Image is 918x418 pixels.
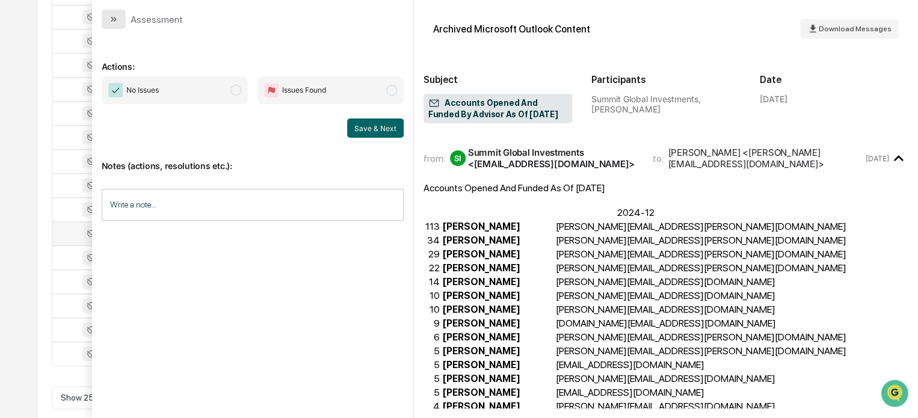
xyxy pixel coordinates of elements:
[425,317,440,330] td: 9
[425,206,847,219] td: 2024-12
[442,276,520,287] b: [PERSON_NAME]
[433,23,590,35] div: Archived Microsoft Outlook Content
[12,176,22,185] div: 🔎
[131,14,183,25] div: Assessment
[555,234,847,247] td: [PERSON_NAME][EMAIL_ADDRESS][PERSON_NAME][DOMAIN_NAME]
[442,359,520,370] b: [PERSON_NAME]
[424,74,572,85] h2: Subject
[555,400,847,413] td: [PERSON_NAME][EMAIL_ADDRESS][DOMAIN_NAME]
[668,147,863,170] div: [PERSON_NAME] <[PERSON_NAME][EMAIL_ADDRESS][DOMAIN_NAME]>
[87,153,97,162] div: 🗄️
[442,318,520,329] b: [PERSON_NAME]
[424,182,908,194] div: Accounts Opened And Funded As Of [DATE]
[555,372,847,385] td: [PERSON_NAME][EMAIL_ADDRESS][DOMAIN_NAME]
[85,203,146,213] a: Powered byPylon
[425,234,440,247] td: 34
[442,235,520,246] b: [PERSON_NAME]
[555,220,847,233] td: [PERSON_NAME][EMAIL_ADDRESS][PERSON_NAME][DOMAIN_NAME]
[7,170,81,191] a: 🔎Data Lookup
[442,290,520,301] b: [PERSON_NAME]
[425,262,440,274] td: 22
[264,83,279,97] img: Flag
[468,147,638,170] div: Summit Global Investments <[EMAIL_ADDRESS][DOMAIN_NAME]>
[347,118,404,138] button: Save & Next
[555,262,847,274] td: [PERSON_NAME][EMAIL_ADDRESS][PERSON_NAME][DOMAIN_NAME]
[24,152,78,164] span: Preclearance
[555,248,847,260] td: [PERSON_NAME][EMAIL_ADDRESS][PERSON_NAME][DOMAIN_NAME]
[425,386,440,399] td: 5
[126,84,159,96] span: No Issues
[555,358,847,371] td: [EMAIL_ADDRESS][DOMAIN_NAME]
[12,153,22,162] div: 🖐️
[442,248,520,260] b: [PERSON_NAME]
[428,97,567,120] span: Accounts Opened And Funded By Advisor As Of [DATE]
[205,96,219,110] button: Start new chat
[760,74,908,85] h2: Date
[555,275,847,288] td: [PERSON_NAME][EMAIL_ADDRESS][DOMAIN_NAME]
[108,83,123,97] img: Checkmark
[450,150,466,166] div: SI
[442,262,520,274] b: [PERSON_NAME]
[425,358,440,371] td: 5
[800,19,899,38] button: Download Messages
[425,289,440,302] td: 10
[591,74,740,85] h2: Participants
[555,386,847,399] td: [EMAIL_ADDRESS][DOMAIN_NAME]
[12,92,34,114] img: 1746055101610-c473b297-6a78-478c-a979-82029cc54cd1
[442,345,520,357] b: [PERSON_NAME]
[819,25,892,33] span: Download Messages
[425,275,440,288] td: 14
[555,303,847,316] td: [PERSON_NAME][EMAIL_ADDRESS][DOMAIN_NAME]
[442,331,520,343] b: [PERSON_NAME]
[425,220,440,233] td: 113
[442,304,520,315] b: [PERSON_NAME]
[282,84,326,96] span: Issues Found
[442,387,520,398] b: [PERSON_NAME]
[24,174,76,186] span: Data Lookup
[425,372,440,385] td: 5
[442,401,520,412] b: [PERSON_NAME]
[555,289,847,302] td: [PERSON_NAME][EMAIL_ADDRESS][DOMAIN_NAME]
[425,248,440,260] td: 29
[120,204,146,213] span: Pylon
[760,94,787,104] div: [DATE]
[652,153,663,164] span: to:
[865,154,889,163] time: Wednesday, January 1, 2025 at 12:03:18 PM
[425,345,440,357] td: 5
[41,104,152,114] div: We're available if you need us!
[102,146,404,171] p: Notes (actions, resolutions etc.):
[7,147,82,168] a: 🖐️Preclearance
[102,47,404,72] p: Actions:
[41,92,197,104] div: Start new chat
[12,25,219,45] p: How can we help?
[82,147,154,168] a: 🗄️Attestations
[424,153,445,164] span: from:
[425,400,440,413] td: 4
[99,152,149,164] span: Attestations
[591,94,740,114] div: Summit Global Investments, [PERSON_NAME]
[442,373,520,384] b: [PERSON_NAME]
[425,303,440,316] td: 10
[555,331,847,343] td: [PERSON_NAME][EMAIL_ADDRESS][PERSON_NAME][DOMAIN_NAME]
[442,221,520,232] b: [PERSON_NAME]
[425,331,440,343] td: 6
[555,345,847,357] td: [PERSON_NAME][EMAIL_ADDRESS][PERSON_NAME][DOMAIN_NAME]
[555,317,847,330] td: [DOMAIN_NAME][EMAIL_ADDRESS][DOMAIN_NAME]
[879,378,912,411] iframe: Open customer support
